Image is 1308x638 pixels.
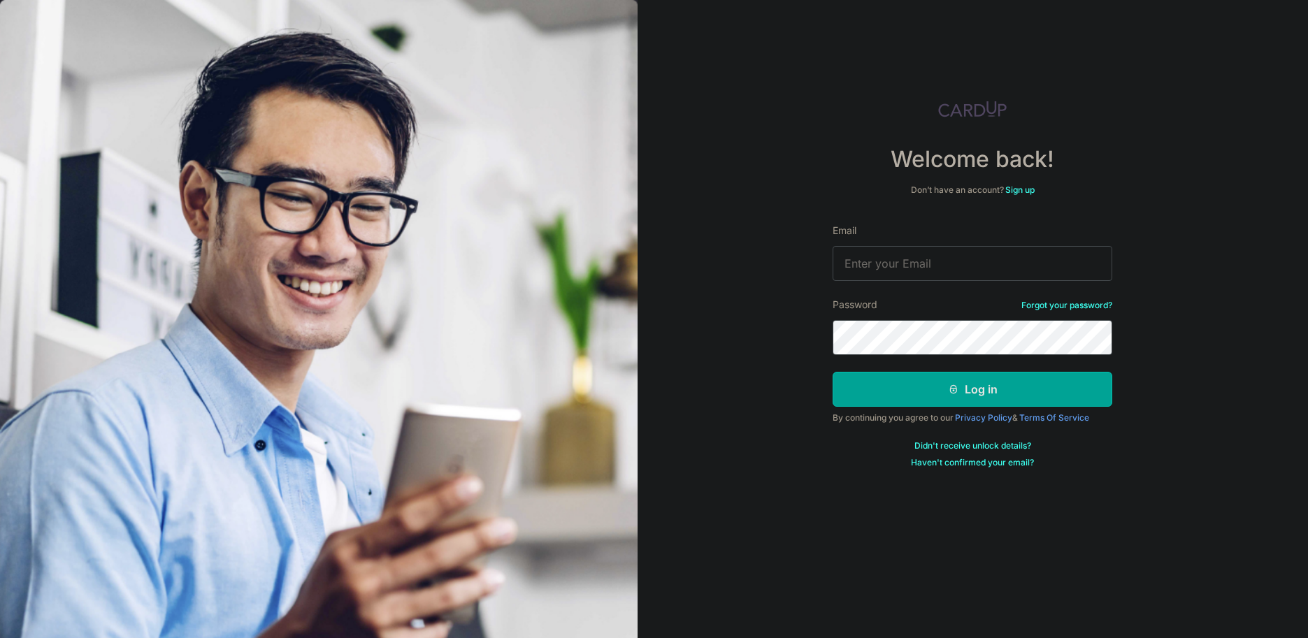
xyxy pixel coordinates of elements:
[1005,184,1035,195] a: Sign up
[833,412,1112,423] div: By continuing you agree to our &
[911,457,1034,468] a: Haven't confirmed your email?
[833,246,1112,281] input: Enter your Email
[833,298,877,312] label: Password
[833,184,1112,196] div: Don’t have an account?
[1019,412,1089,423] a: Terms Of Service
[938,101,1007,117] img: CardUp Logo
[833,224,856,238] label: Email
[833,372,1112,407] button: Log in
[1021,300,1112,311] a: Forgot your password?
[955,412,1012,423] a: Privacy Policy
[914,440,1031,451] a: Didn't receive unlock details?
[833,145,1112,173] h4: Welcome back!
